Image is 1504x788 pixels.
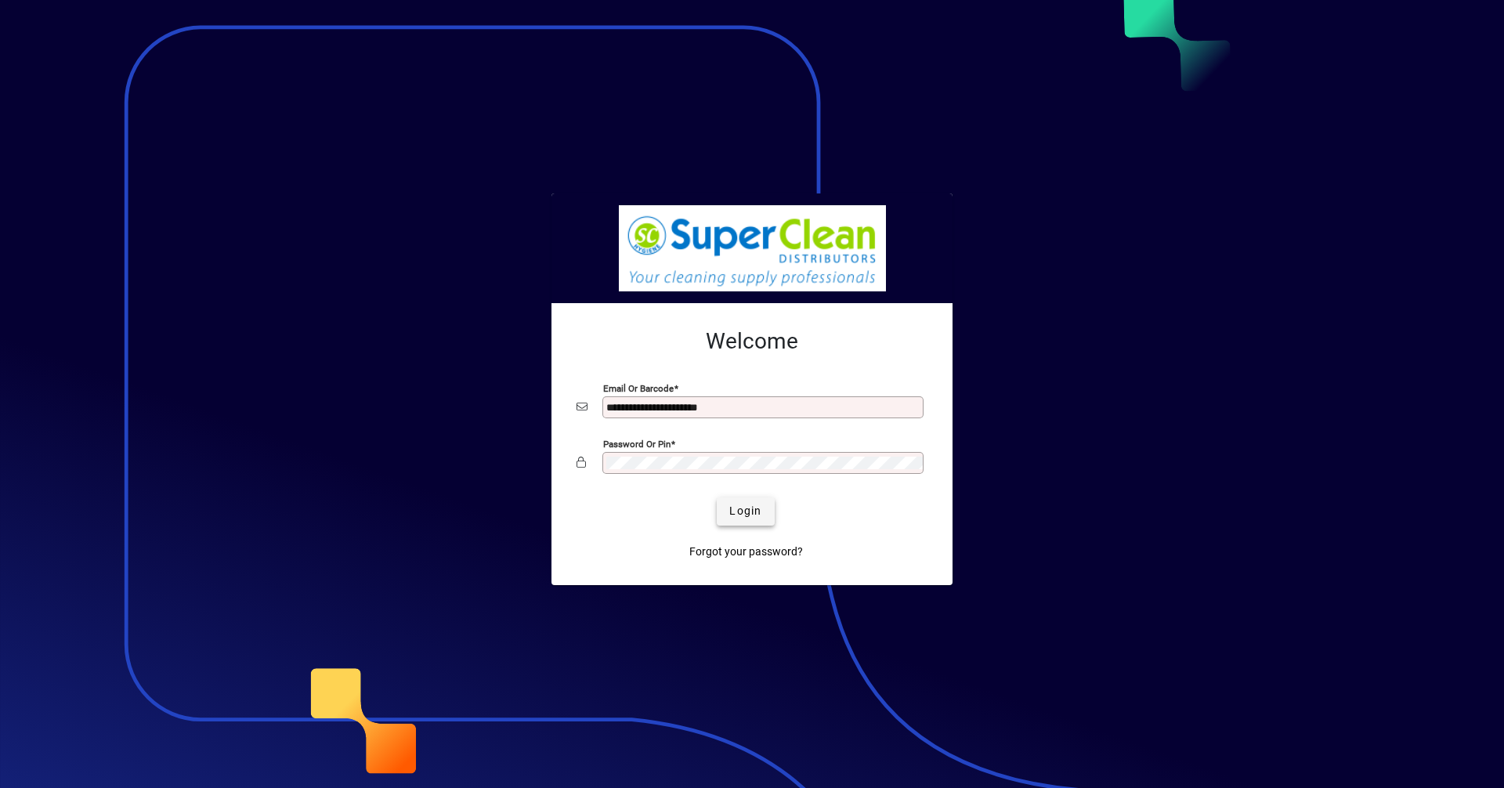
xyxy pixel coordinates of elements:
[729,503,761,519] span: Login
[577,328,927,355] h2: Welcome
[603,438,671,449] mat-label: Password or Pin
[683,538,809,566] a: Forgot your password?
[717,497,774,526] button: Login
[603,382,674,393] mat-label: Email or Barcode
[689,544,803,560] span: Forgot your password?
